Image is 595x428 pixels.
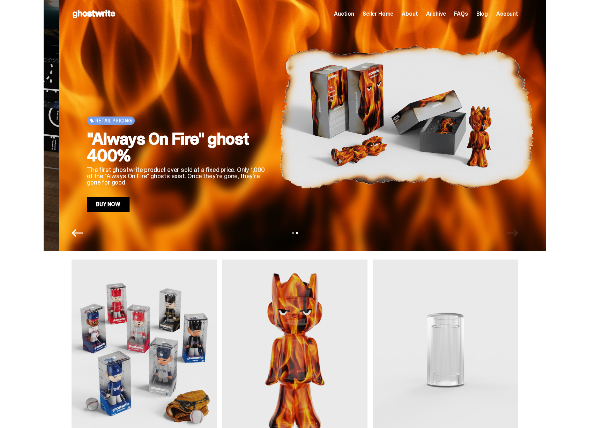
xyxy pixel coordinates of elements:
[87,167,268,186] p: The first ghostwrite product ever sold at a fixed price. Only 1,000 of the "Always On Fire" ghost...
[292,232,294,234] button: View slide 1
[296,232,298,234] button: View slide 2
[87,197,129,212] a: Buy Now
[87,130,268,164] h2: "Always On Fire" ghost 400%
[363,11,393,17] a: Seller Home
[496,11,518,17] a: Account
[95,118,132,123] span: Retail Pricing
[476,11,488,17] a: Blog
[280,22,534,212] img: "Always On Fire" ghost 400%
[454,11,468,17] a: FAQs
[72,227,83,239] button: Previous
[402,11,418,17] a: About
[334,11,354,17] a: Auction
[426,11,446,17] a: Archive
